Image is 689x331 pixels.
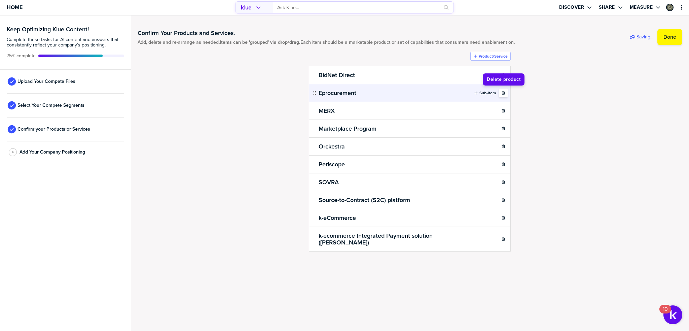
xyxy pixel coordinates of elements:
[138,29,515,37] h1: Confirm Your Products and Services.
[657,29,682,45] button: Done
[20,150,85,155] span: Add Your Company Positioning
[17,103,84,108] span: Select Your Compete Segments
[317,142,346,151] h2: Orckestra
[317,160,346,169] h2: Periscope
[665,3,674,12] a: Edit Profile
[17,79,75,84] span: Upload Your Compete Files
[317,124,378,133] h2: Marketplace Program
[7,26,124,32] h3: Keep Optimizing Klue Content!
[309,66,511,84] li: BidNet Direct
[309,155,511,173] li: Periscope
[309,173,511,191] li: SOVRA
[663,34,676,40] label: Done
[317,213,357,223] h2: k-eCommerce
[663,309,668,318] div: 10
[599,4,615,10] label: Share
[309,209,511,227] li: k-eCommerce
[309,137,511,156] li: Orckestra
[637,34,653,40] span: Saving...
[663,305,682,324] button: Open Resource Center, 10 new notifications
[309,120,511,138] li: Marketplace Program
[317,88,358,98] h2: Eprocurement
[220,39,300,46] strong: Items can be 'grouped' via drop/drag.
[309,227,511,252] li: k-ecommerce Integrated Payment solution ([PERSON_NAME])
[277,2,439,13] input: Ask Klue...
[559,4,584,10] label: Discover
[630,4,653,10] label: Measure
[7,4,23,10] span: Home
[317,70,356,80] h2: BidNet Direct
[471,89,499,97] button: Sub-Item
[317,231,464,247] h2: k-ecommerce Integrated Payment solution ([PERSON_NAME])
[479,54,508,59] label: Product/Service
[667,4,673,10] img: c65fcb38e18d704d0d21245db2ff7be0-sml.png
[479,90,496,96] label: Sub-Item
[666,4,674,11] div: Catherine Joubert
[7,37,124,48] span: Complete these tasks for AI content and answers that consistently reflect your company’s position...
[487,76,520,83] span: Delete product
[317,106,336,115] h2: MERX
[309,84,511,102] li: EprocurementSub-Item
[470,52,511,61] button: Product/Service
[12,150,14,155] span: 4
[317,195,411,205] h2: Source-to-Contract (S2C) platform
[7,53,36,59] span: Active
[17,127,90,132] span: Confirm your Products or Services
[317,177,340,187] h2: SOVRA
[309,191,511,209] li: Source-to-Contract (S2C) platform
[138,40,515,45] span: Add, delete and re-arrange as needed. Each item should be a marketable product or set of capabili...
[309,102,511,120] li: MERX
